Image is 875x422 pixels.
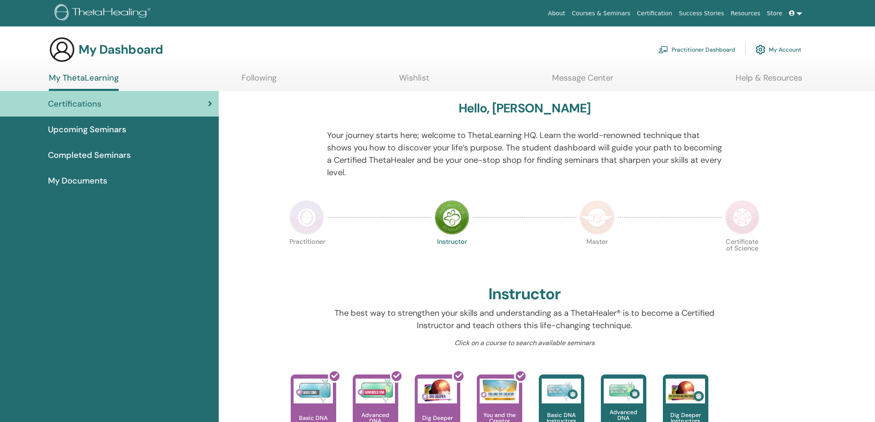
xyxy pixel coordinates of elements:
img: Dig Deeper Instructors [666,379,705,403]
img: Basic DNA [294,379,333,403]
span: Certifications [48,98,101,110]
h3: My Dashboard [79,42,163,57]
p: Your journey starts here; welcome to ThetaLearning HQ. Learn the world-renowned technique that sh... [327,129,722,179]
a: Following [241,73,277,89]
img: cog.svg [755,43,765,57]
h3: Hello, [PERSON_NAME] [459,101,591,116]
a: Message Center [552,73,613,89]
span: Completed Seminars [48,149,131,161]
a: Store [764,6,786,21]
a: Wishlist [399,73,429,89]
img: Certificate of Science [725,200,760,235]
a: Courses & Seminars [569,6,634,21]
p: Click on a course to search available seminars [327,338,722,348]
a: Resources [727,6,764,21]
p: Practitioner [289,238,324,273]
img: logo.png [55,4,153,23]
p: Certificate of Science [725,238,760,273]
img: chalkboard-teacher.svg [658,46,668,53]
a: Help & Resources [736,73,802,89]
a: My ThetaLearning [49,73,119,91]
a: Success Stories [676,6,727,21]
span: Upcoming Seminars [48,123,126,136]
img: Practitioner [289,200,324,235]
img: You and the Creator [480,379,519,401]
p: Instructor [435,238,469,273]
img: Master [580,200,614,235]
p: Master [580,238,614,273]
img: Advanced DNA Instructors [604,379,643,403]
span: My Documents [48,174,107,187]
img: Advanced DNA [356,379,395,403]
h2: Instructor [488,285,561,304]
img: Instructor [435,200,469,235]
a: Certification [634,6,675,21]
p: Dig Deeper [419,415,456,421]
img: Dig Deeper [418,379,457,403]
img: Basic DNA Instructors [542,379,581,403]
p: The best way to strengthen your skills and understanding as a ThetaHealer® is to become a Certifi... [327,307,722,331]
img: generic-user-icon.jpg [49,36,75,63]
a: Practitioner Dashboard [658,41,735,59]
a: My Account [755,41,801,59]
a: About [545,6,568,21]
